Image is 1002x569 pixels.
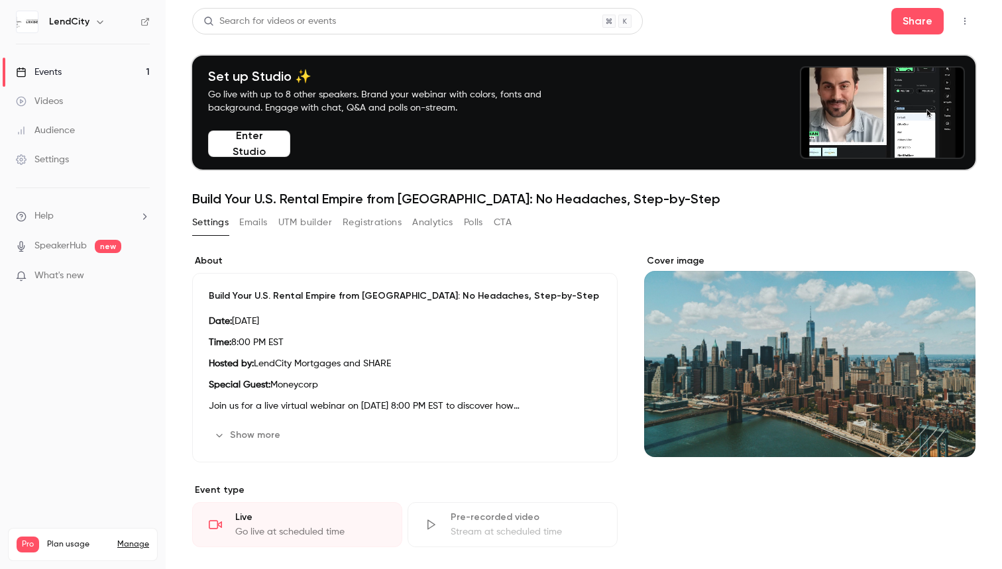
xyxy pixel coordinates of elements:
[644,254,975,268] label: Cover image
[49,15,89,28] h6: LendCity
[117,539,149,550] a: Manage
[209,398,601,414] p: Join us for a live virtual webinar on [DATE] 8:00 PM EST to discover how [DEMOGRAPHIC_DATA] are s...
[208,68,573,84] h4: Set up Studio ✨
[278,212,332,233] button: UTM builder
[209,380,270,389] strong: Special Guest:
[408,502,618,547] div: Pre-recorded videoStream at scheduled time
[16,153,69,166] div: Settings
[343,212,402,233] button: Registrations
[464,212,483,233] button: Polls
[209,425,288,446] button: Show more
[209,335,601,350] p: 8:00 PM EST
[16,95,63,108] div: Videos
[209,356,601,372] p: LendCity Mortgages and SHARE
[192,502,402,547] div: LiveGo live at scheduled time
[209,317,232,326] strong: Date:
[95,240,121,253] span: new
[239,212,267,233] button: Emails
[451,525,601,539] div: Stream at scheduled time
[16,124,75,137] div: Audience
[17,537,39,552] span: Pro
[192,254,618,268] label: About
[209,359,254,368] strong: Hosted by:
[34,239,87,253] a: SpeakerHub
[192,484,618,497] p: Event type
[208,130,290,157] button: Enter Studio
[192,191,975,207] h1: Build Your U.S. Rental Empire from [GEOGRAPHIC_DATA]: No Headaches, Step-by-Step
[209,313,601,329] p: [DATE]
[235,511,386,524] div: Live
[34,269,84,283] span: What's new
[451,511,601,524] div: Pre-recorded video
[47,539,109,550] span: Plan usage
[17,11,38,32] img: LendCity
[891,8,944,34] button: Share
[209,289,601,303] p: Build Your U.S. Rental Empire from [GEOGRAPHIC_DATA]: No Headaches, Step-by-Step
[209,338,231,347] strong: Time:
[494,212,512,233] button: CTA
[16,209,150,223] li: help-dropdown-opener
[34,209,54,223] span: Help
[235,525,386,539] div: Go live at scheduled time
[209,377,601,393] p: Moneycorp
[644,254,975,457] section: Cover image
[412,212,453,233] button: Analytics
[208,88,573,115] p: Go live with up to 8 other speakers. Brand your webinar with colors, fonts and background. Engage...
[203,15,336,28] div: Search for videos or events
[16,66,62,79] div: Events
[192,212,229,233] button: Settings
